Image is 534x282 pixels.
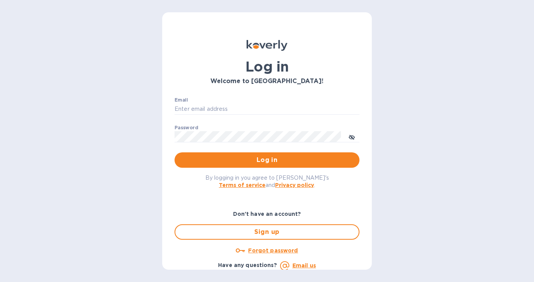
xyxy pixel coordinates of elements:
u: Forgot password [248,247,298,254]
a: Email us [292,262,316,269]
span: Sign up [181,227,353,237]
h3: Welcome to [GEOGRAPHIC_DATA]! [175,78,359,85]
a: Privacy policy [275,182,314,188]
button: Log in [175,152,359,168]
a: Terms of service [219,182,265,188]
span: Log in [181,155,353,165]
b: Don't have an account? [233,211,301,217]
span: By logging in you agree to [PERSON_NAME]'s and . [205,175,329,188]
label: Password [175,125,198,130]
img: Koverly [247,40,287,51]
button: Sign up [175,224,359,240]
button: toggle password visibility [344,129,359,144]
h1: Log in [175,58,359,75]
label: Email [175,98,188,102]
input: Enter email address [175,103,359,115]
b: Have any questions? [218,262,277,268]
